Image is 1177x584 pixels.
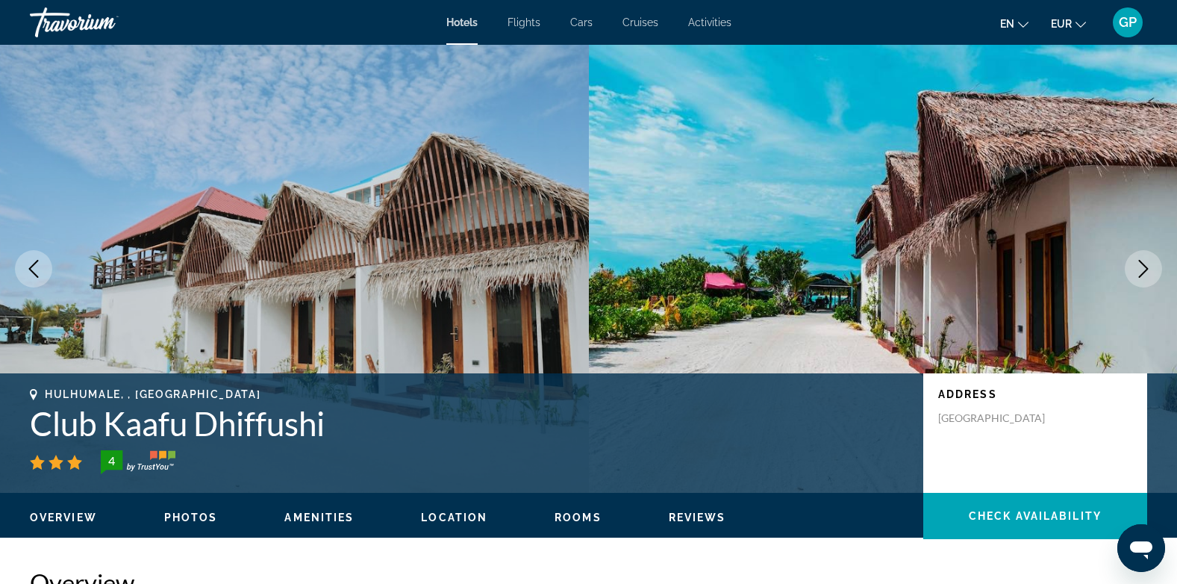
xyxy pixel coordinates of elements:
[1117,524,1165,572] iframe: Bouton de lancement de la fenêtre de messagerie
[30,404,908,443] h1: Club Kaafu Dhiffushi
[421,511,487,524] button: Location
[1125,250,1162,288] button: Next image
[688,16,731,28] a: Activities
[96,452,126,470] div: 4
[101,450,175,474] img: trustyou-badge-hor.svg
[938,388,1132,400] p: Address
[15,250,52,288] button: Previous image
[45,388,260,400] span: Hulhumale, , [GEOGRAPHIC_DATA]
[938,411,1058,425] p: [GEOGRAPHIC_DATA]
[1000,13,1028,34] button: Change language
[669,511,726,524] button: Reviews
[284,512,354,524] span: Amenities
[30,3,179,42] a: Travorium
[1119,15,1137,30] span: GP
[1108,7,1147,38] button: User Menu
[969,510,1102,522] span: Check Availability
[30,511,97,524] button: Overview
[1051,13,1086,34] button: Change currency
[555,512,602,524] span: Rooms
[555,511,602,524] button: Rooms
[1051,18,1072,30] span: EUR
[923,493,1147,539] button: Check Availability
[622,16,658,28] a: Cruises
[446,16,478,28] a: Hotels
[421,512,487,524] span: Location
[164,512,218,524] span: Photos
[30,512,97,524] span: Overview
[164,511,218,524] button: Photos
[570,16,593,28] a: Cars
[669,512,726,524] span: Reviews
[1000,18,1014,30] span: en
[508,16,540,28] a: Flights
[284,511,354,524] button: Amenities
